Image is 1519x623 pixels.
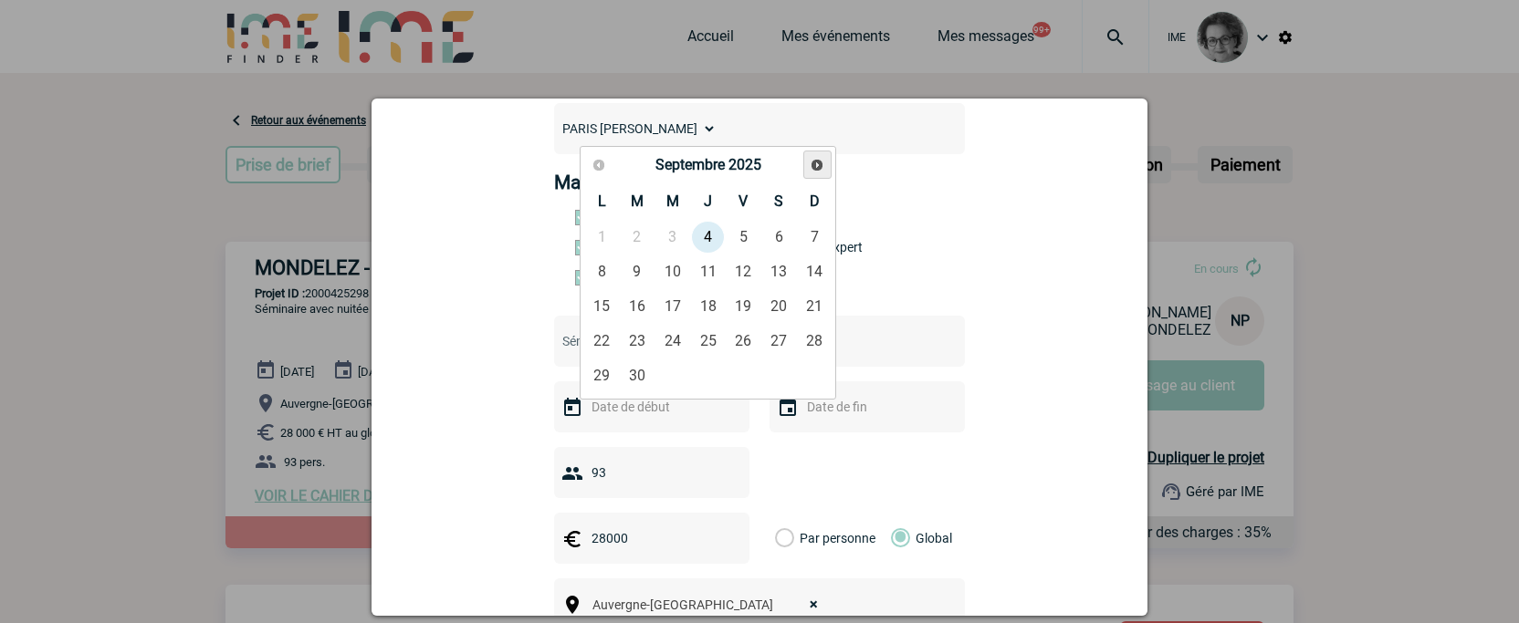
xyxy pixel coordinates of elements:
a: 24 [655,325,689,358]
h4: Mandat confié à l'agence [554,171,765,193]
a: 26 [727,325,760,358]
a: 28 [798,325,832,358]
span: 2025 [728,156,761,173]
a: 30 [621,359,655,392]
label: Par personne [775,513,795,564]
a: 21 [798,290,832,323]
span: Suivant [810,158,824,172]
a: 20 [762,290,796,323]
label: Global [891,513,903,564]
a: 16 [621,290,655,323]
label: Conformité aux process achat client, Prise en charge de la facturation, Mutualisation de plusieur... [575,270,680,285]
a: 17 [655,290,689,323]
label: Accès à la Marketplace IME [575,210,680,224]
span: Auvergne-Rhône-Alpes [585,592,836,618]
a: 10 [655,255,689,288]
input: Date de fin [802,395,928,419]
a: 6 [762,221,796,254]
a: 27 [762,325,796,358]
span: Samedi [774,192,783,210]
a: 29 [585,359,619,392]
a: 5 [727,221,760,254]
a: 25 [691,325,725,358]
span: Vendredi [739,192,748,210]
span: × [810,592,818,618]
a: 9 [621,255,655,288]
label: Prestation payante [575,240,680,254]
a: 13 [762,255,796,288]
input: Nombre de participants [587,461,749,484]
span: Septembre [655,156,725,173]
span: Jeudi [704,192,712,210]
input: Budget HT [587,526,713,550]
a: 4 [691,221,725,254]
span: Mercredi [666,192,679,210]
span: Mardi [631,192,644,210]
a: 8 [585,255,619,288]
a: 7 [798,221,832,254]
a: 15 [585,290,619,323]
a: Suivant [803,151,832,179]
input: Date de début [587,395,713,419]
a: 22 [585,325,619,358]
a: 12 [727,255,760,288]
a: 14 [798,255,832,288]
span: Lundi [598,192,606,210]
a: 23 [621,325,655,358]
a: 11 [691,255,725,288]
span: Dimanche [810,192,820,210]
a: 19 [727,290,760,323]
a: 18 [691,290,725,323]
